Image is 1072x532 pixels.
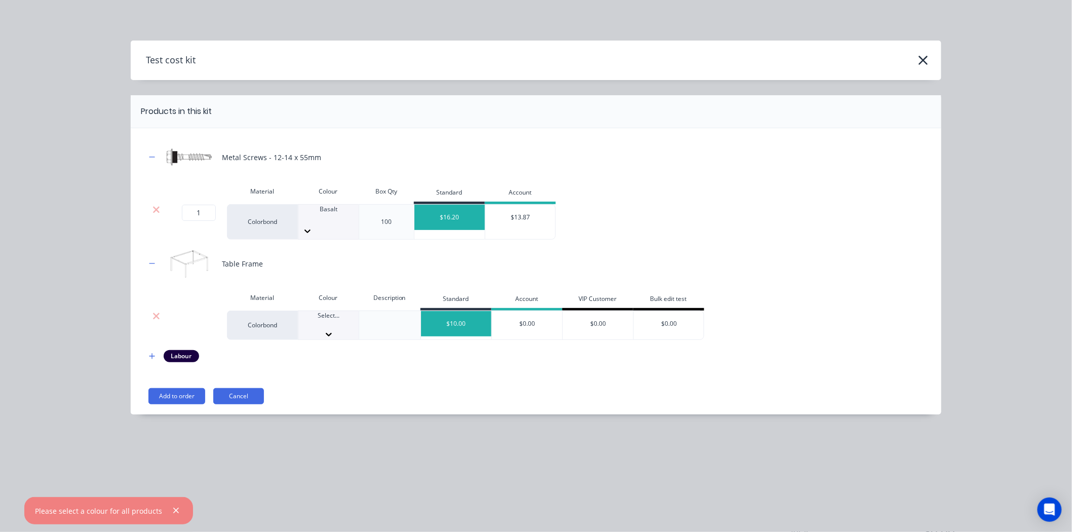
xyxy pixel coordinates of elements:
[414,205,485,230] div: $16.20
[359,204,414,240] div: 100
[492,311,563,336] div: $0.00
[359,288,420,308] div: Description
[298,181,359,202] div: Colour
[563,311,634,336] div: $0.00
[227,311,298,340] div: Colorbond
[35,506,162,516] div: Please select a colour for all products
[298,205,359,214] div: Basalt
[227,204,298,240] div: Colorbond
[634,311,705,336] div: $0.00
[227,181,298,202] div: Material
[141,105,212,118] div: Products in this kit
[485,205,556,230] div: $13.87
[213,388,264,404] button: Cancel
[633,290,704,311] div: Bulk edit test
[562,290,633,311] div: VIP Customer
[227,288,298,308] div: Material
[222,258,263,269] div: Table Frame
[164,143,214,171] img: Metal Screws - 12-14 x 55mm
[222,152,321,163] div: Metal Screws - 12-14 x 55mm
[1038,498,1062,522] div: Open Intercom Messenger
[164,350,199,362] div: Labour
[420,290,491,311] div: Standard
[414,184,485,204] div: Standard
[298,311,359,320] div: Select...
[164,250,214,278] img: Table Frame
[359,181,414,202] div: Box Qty
[421,311,492,336] div: $10.00
[148,388,205,404] button: Add to order
[491,290,562,311] div: Account
[182,205,216,221] input: ?
[298,288,359,308] div: Colour
[485,184,556,204] div: Account
[131,51,196,70] h4: Test cost kit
